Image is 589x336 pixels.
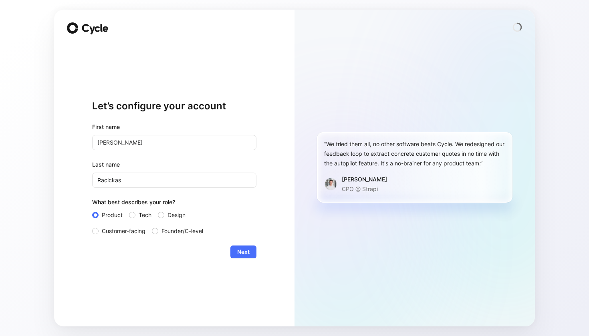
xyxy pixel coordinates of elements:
div: “We tried them all, no other software beats Cycle. We redesigned our feedback loop to extract con... [324,139,505,168]
span: Tech [139,210,151,220]
span: Founder/C-level [161,226,203,236]
label: Last name [92,160,256,169]
span: Product [102,210,123,220]
span: Next [237,247,250,257]
span: Design [167,210,186,220]
p: CPO @ Strapi [342,184,387,194]
input: Doe [92,173,256,188]
span: Customer-facing [102,226,145,236]
button: Next [230,245,256,258]
h1: Let’s configure your account [92,100,256,113]
div: [PERSON_NAME] [342,175,387,184]
div: What best describes your role? [92,197,256,210]
div: First name [92,122,256,132]
input: John [92,135,256,150]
